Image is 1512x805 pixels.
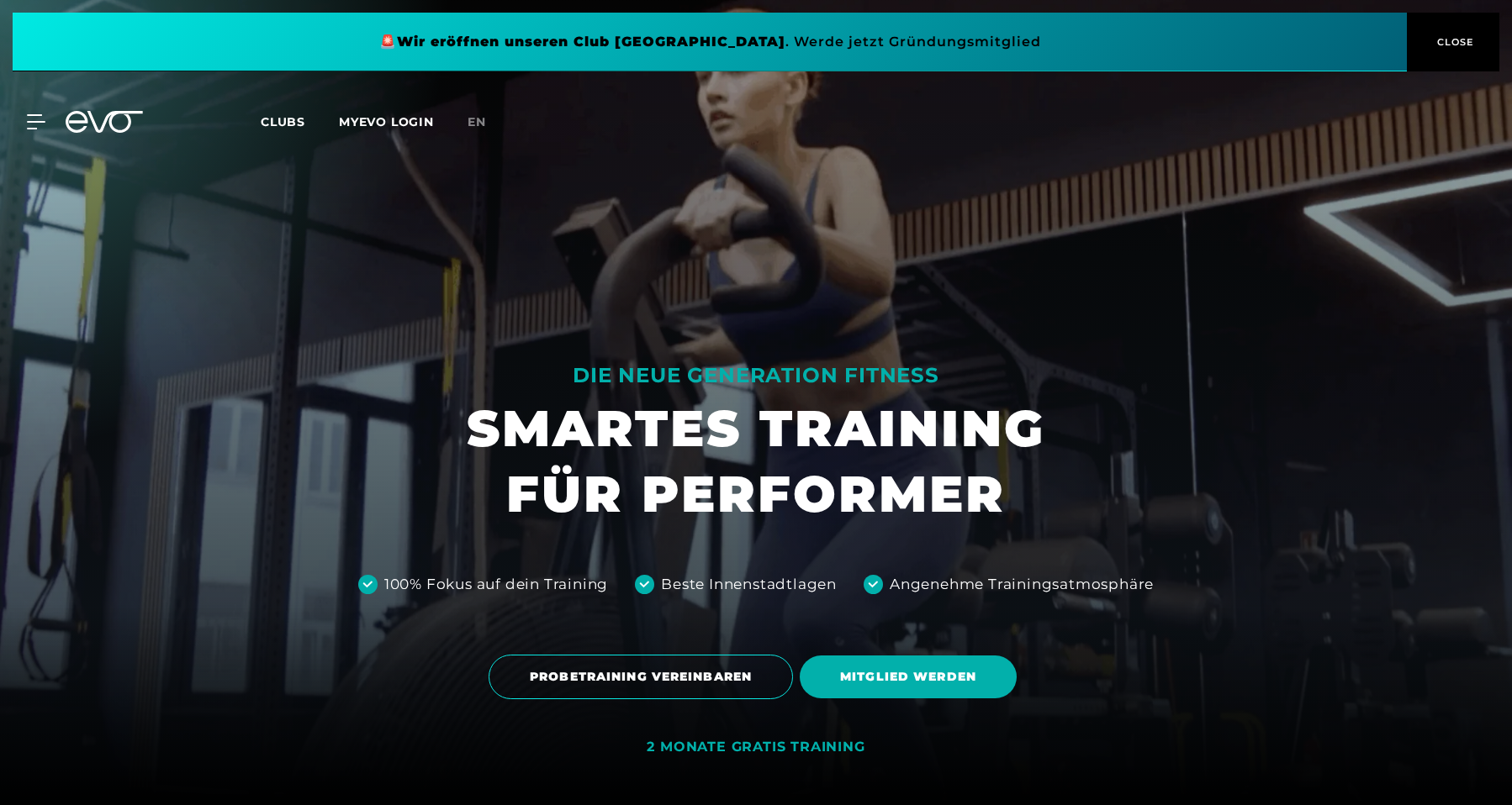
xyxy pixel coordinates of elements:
span: en [468,114,486,129]
a: Clubs [261,113,339,129]
div: DIE NEUE GENERATION FITNESS [467,362,1045,389]
button: CLOSE [1407,13,1499,71]
span: Clubs [261,114,305,129]
a: PROBETRAINING VEREINBAREN [489,642,800,712]
span: PROBETRAINING VEREINBAREN [530,668,752,686]
div: Angenehme Trainingsatmosphäre [890,574,1154,596]
a: MYEVO LOGIN [339,114,434,129]
h1: SMARTES TRAINING FÜR PERFORMER [467,396,1045,527]
div: 100% Fokus auf dein Training [384,574,608,596]
span: CLOSE [1433,34,1474,50]
span: MITGLIED WERDEN [840,668,976,686]
div: Beste Innenstadtlagen [661,574,837,596]
a: en [468,113,506,132]
div: 2 MONATE GRATIS TRAINING [647,739,864,756]
a: MITGLIED WERDEN [800,643,1023,711]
